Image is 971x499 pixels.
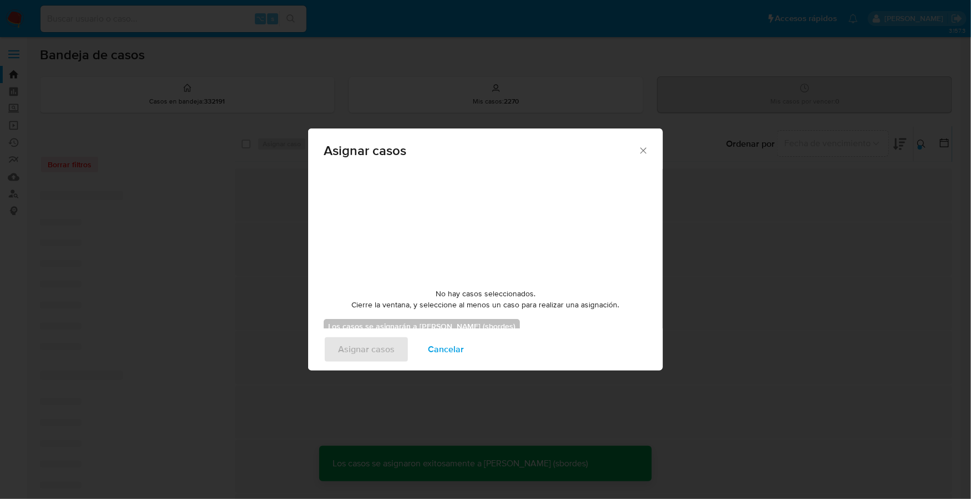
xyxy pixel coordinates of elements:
button: Cancelar [413,336,478,363]
img: yH5BAEAAAAALAAAAAABAAEAAAIBRAA7 [402,169,569,280]
span: No hay casos seleccionados. [436,289,535,300]
span: Asignar casos [324,144,638,157]
b: Los casos se asignarán a [PERSON_NAME] (sbordes) [328,321,515,332]
button: Cerrar ventana [638,145,648,155]
span: Cierre la ventana, y seleccione al menos un caso para realizar una asignación. [352,300,620,311]
span: Cancelar [428,337,464,362]
div: assign-modal [308,128,663,371]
